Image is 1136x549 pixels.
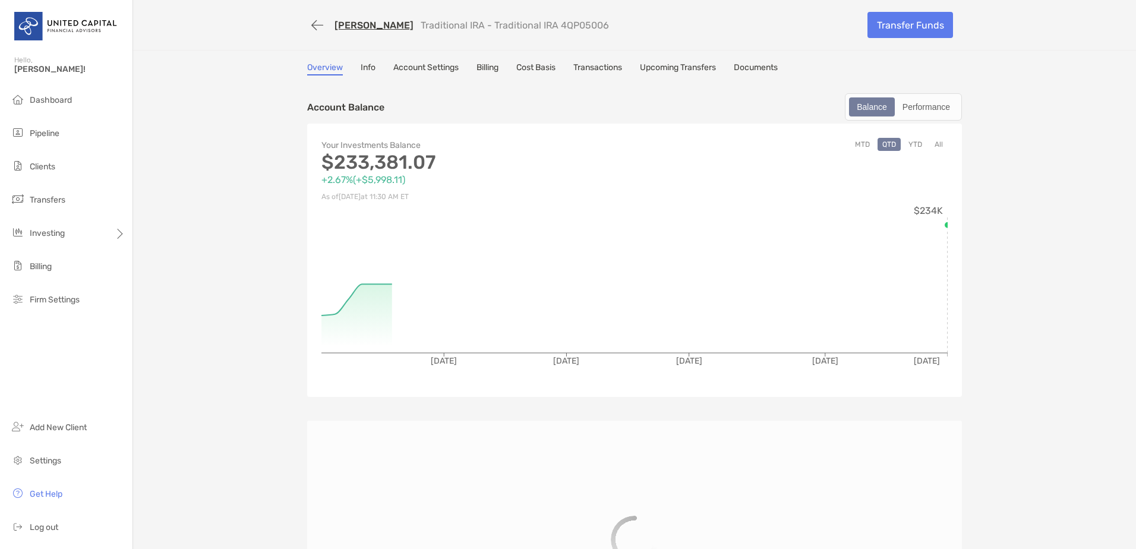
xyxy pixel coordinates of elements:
[640,62,716,75] a: Upcoming Transfers
[516,62,556,75] a: Cost Basis
[30,261,52,272] span: Billing
[11,125,25,140] img: pipeline icon
[361,62,375,75] a: Info
[914,205,943,216] tspan: $234K
[573,62,622,75] a: Transactions
[30,522,58,532] span: Log out
[30,228,65,238] span: Investing
[14,64,125,74] span: [PERSON_NAME]!
[421,20,609,31] p: Traditional IRA - Traditional IRA 4QP05006
[734,62,778,75] a: Documents
[321,138,635,153] p: Your Investments Balance
[904,138,927,151] button: YTD
[845,93,962,121] div: segmented control
[878,138,901,151] button: QTD
[393,62,459,75] a: Account Settings
[321,172,635,187] p: +2.67% ( +$5,998.11 )
[812,356,838,366] tspan: [DATE]
[11,453,25,467] img: settings icon
[30,128,59,138] span: Pipeline
[11,292,25,306] img: firm-settings icon
[14,5,118,48] img: United Capital Logo
[30,489,62,499] span: Get Help
[11,419,25,434] img: add_new_client icon
[30,422,87,433] span: Add New Client
[321,155,635,170] p: $233,381.07
[30,95,72,105] span: Dashboard
[930,138,948,151] button: All
[850,138,875,151] button: MTD
[553,356,579,366] tspan: [DATE]
[30,456,61,466] span: Settings
[11,519,25,534] img: logout icon
[914,356,940,366] tspan: [DATE]
[11,92,25,106] img: dashboard icon
[30,295,80,305] span: Firm Settings
[11,258,25,273] img: billing icon
[335,20,414,31] a: [PERSON_NAME]
[30,195,65,205] span: Transfers
[11,225,25,239] img: investing icon
[11,486,25,500] img: get-help icon
[431,356,457,366] tspan: [DATE]
[867,12,953,38] a: Transfer Funds
[321,190,635,204] p: As of [DATE] at 11:30 AM ET
[896,99,957,115] div: Performance
[307,62,343,75] a: Overview
[30,162,55,172] span: Clients
[850,99,894,115] div: Balance
[307,100,384,115] p: Account Balance
[477,62,498,75] a: Billing
[11,192,25,206] img: transfers icon
[11,159,25,173] img: clients icon
[676,356,702,366] tspan: [DATE]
